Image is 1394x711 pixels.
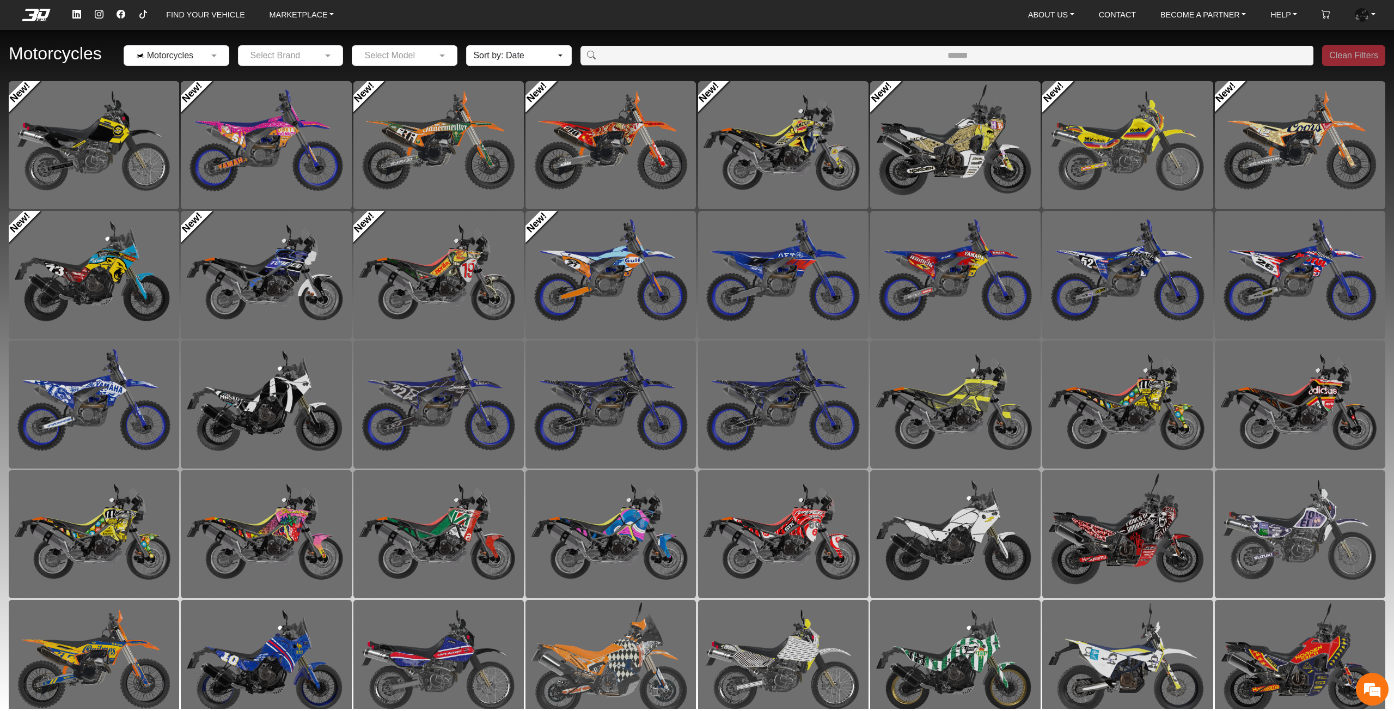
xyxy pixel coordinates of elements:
a: New! [345,74,384,112]
button: Sort by: Date [466,45,572,66]
a: New! [517,203,556,242]
a: New! [173,74,211,112]
div: New! [181,81,351,209]
div: New! [353,81,524,209]
a: New! [1207,74,1245,112]
a: New! [862,74,901,112]
a: BECOME A PARTNER [1156,5,1250,25]
div: New! [1042,81,1213,209]
div: New! [9,81,179,209]
a: ABOUT US [1024,5,1079,25]
a: New! [1034,74,1073,112]
div: New! [181,211,351,339]
div: New! [9,211,179,339]
div: New! [1215,81,1385,209]
a: MARKETPLACE [265,5,339,25]
div: New! [353,211,524,339]
a: FIND YOUR VEHICLE [162,5,249,25]
div: New! [870,81,1041,209]
a: New! [690,74,729,112]
h2: Motorcycles [9,39,102,68]
div: New! [525,81,696,209]
a: CONTACT [1095,5,1140,25]
a: New! [1,203,39,242]
a: New! [1,74,39,112]
div: New! [525,211,696,339]
input: Amount (to the nearest dollar) [602,46,1313,65]
div: New! [698,81,869,209]
a: HELP [1266,5,1301,25]
a: New! [517,74,556,112]
a: New! [345,203,384,242]
a: New! [173,203,211,242]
